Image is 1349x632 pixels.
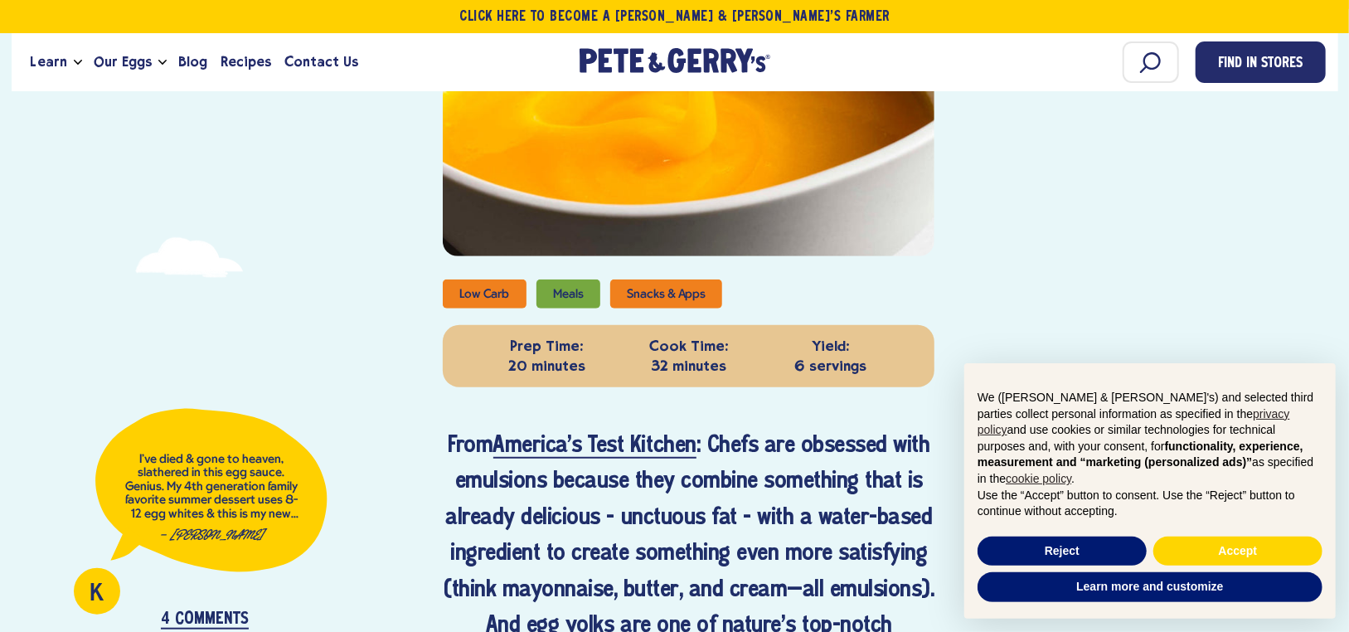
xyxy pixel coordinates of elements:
a: Find in Stores [1196,41,1326,83]
strong: Cook Time: [622,337,755,356]
p: 4 Comments [161,610,249,630]
button: Accept [1153,537,1322,566]
li: Meals [536,280,600,309]
a: America's Test Kitchen [493,435,696,459]
span: Find in Stores [1218,53,1303,75]
li: Low Carb [443,280,526,309]
a: Recipes [214,40,278,85]
p: 32 minutes [622,337,755,376]
a: Blog [172,40,214,85]
input: Search [1123,41,1179,83]
button: Open the dropdown menu for Our Eggs [158,60,167,66]
span: Recipes [221,51,271,72]
span: Contact Us [284,51,358,72]
button: Open the dropdown menu for Learn [74,60,82,66]
p: 20 minutes [480,337,614,376]
a: cookie policy [1006,472,1071,485]
span: Blog [178,51,207,72]
button: Learn more and customize [978,572,1322,602]
a: Our Eggs [87,40,158,85]
span: Our Eggs [94,51,152,72]
strong: Prep Time: [480,337,614,356]
p: 6 servings [764,337,897,376]
p: Use the “Accept” button to consent. Use the “Reject” button to continue without accepting. [978,488,1322,520]
span: K [90,582,104,607]
a: Learn [24,40,74,85]
strong: Yield: [764,337,897,356]
li: Snacks & Apps [610,280,722,309]
p: We ([PERSON_NAME] & [PERSON_NAME]'s) and selected third parties collect personal information as s... [978,390,1322,488]
button: Reject [978,537,1147,566]
p: I’ve died & gone to heaven, slathered in this egg sauce. Genius. My 4th generation family favorit... [122,453,301,522]
em: — [PERSON_NAME] [159,529,264,541]
span: Learn [31,51,67,72]
a: Contact Us [278,40,365,85]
